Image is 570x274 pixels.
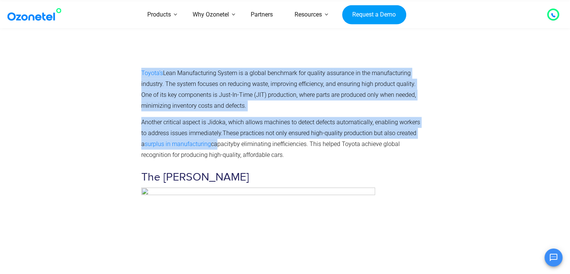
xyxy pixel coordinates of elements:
[12,20,18,26] img: website_grey.svg
[145,140,211,148] a: surplus in manufacturing
[19,20,82,26] div: Domain: [DOMAIN_NAME]
[30,44,67,49] div: Domain Overview
[141,69,163,77] a: Toyota’s
[145,140,233,148] span: capacity
[141,117,426,160] p: Another critical aspect is Jidoka, which allows machines to detect defects automatically, enablin...
[342,5,406,24] a: Request a Demo
[141,68,426,111] p: Lean Manufacturing System is a global benchmark for quality assurance in the manufacturing indust...
[284,2,333,28] a: Resources
[141,129,416,148] span: These practices not only ensured high-quality production but also created a
[240,2,284,28] a: Partners
[22,44,28,50] img: tab_domain_overview_orange.svg
[12,12,18,18] img: logo_orange.svg
[84,44,124,49] div: Keywords by Traffic
[21,12,37,18] div: v 4.0.25
[182,2,240,28] a: Why Ozonetel
[141,140,400,158] span: by eliminating inefficiencies. This helped Toyota achieve global recognition for producing high-q...
[76,44,82,50] img: tab_keywords_by_traffic_grey.svg
[136,2,182,28] a: Products
[545,248,563,266] button: Open chat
